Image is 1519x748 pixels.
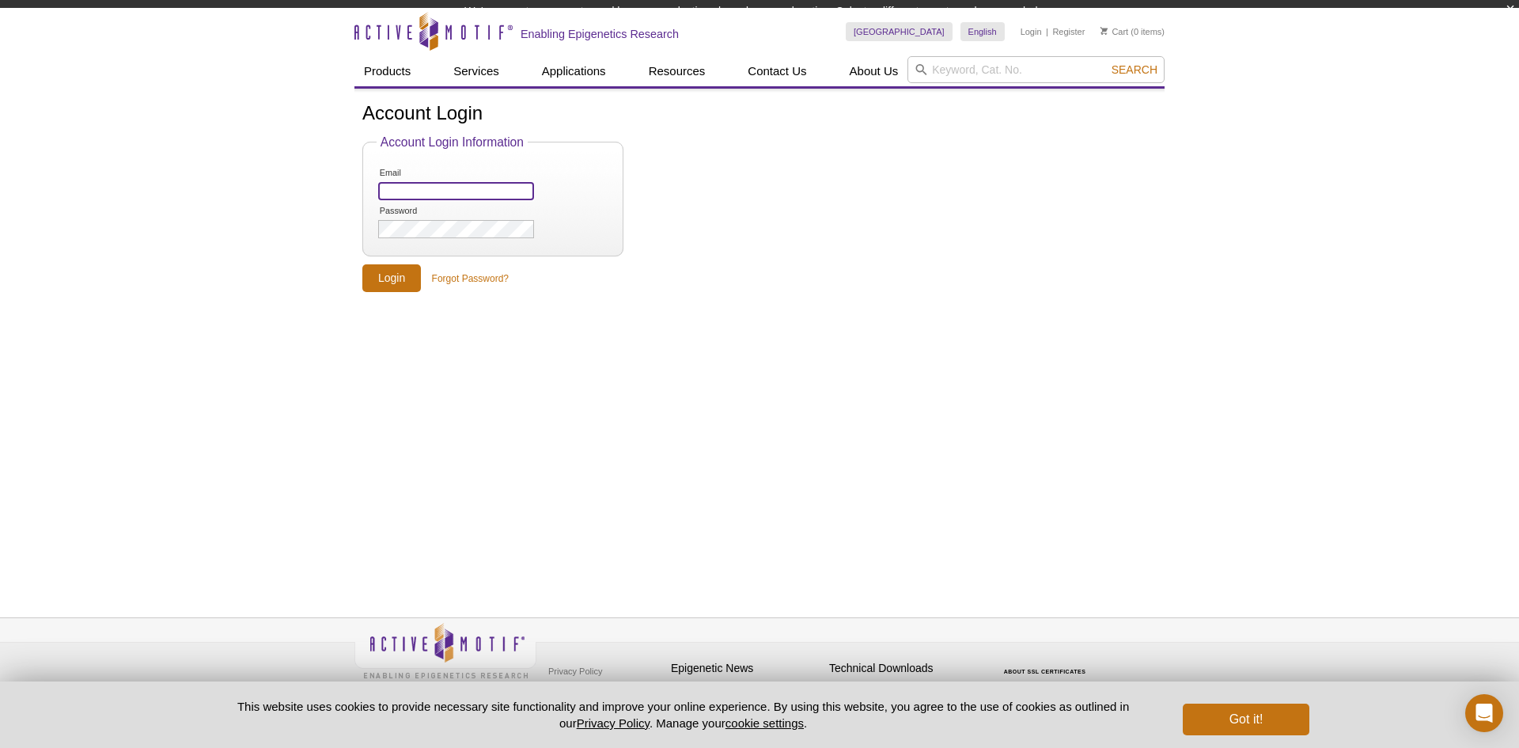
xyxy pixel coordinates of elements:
a: Resources [639,56,715,86]
li: | [1046,22,1048,41]
input: Keyword, Cat. No. [907,56,1165,83]
h4: Technical Downloads [829,662,979,675]
a: Forgot Password? [432,271,509,286]
label: Password [378,206,459,216]
button: Got it! [1183,704,1309,735]
a: Products [354,56,420,86]
label: Email [378,168,459,178]
input: Login [362,264,421,292]
a: English [960,22,1005,41]
p: This website uses cookies to provide necessary site functionality and improve your online experie... [210,698,1157,731]
h4: Epigenetic News [671,662,821,675]
span: Search [1112,63,1157,76]
a: Services [444,56,509,86]
button: cookie settings [725,716,804,730]
a: [GEOGRAPHIC_DATA] [846,22,953,41]
img: Your Cart [1100,27,1108,35]
h2: Enabling Epigenetics Research [521,27,679,41]
a: Register [1052,26,1085,37]
a: Contact Us [738,56,816,86]
a: ABOUT SSL CERTIFICATES [1004,669,1086,674]
img: Active Motif, [354,618,536,682]
a: About Us [840,56,908,86]
a: Cart [1100,26,1128,37]
a: Privacy Policy [577,716,650,730]
table: Click to Verify - This site chose Symantec SSL for secure e-commerce and confidential communicati... [987,646,1106,681]
a: Privacy Policy [544,659,606,683]
div: Open Intercom Messenger [1465,694,1503,732]
legend: Account Login Information [377,135,528,150]
a: Login [1021,26,1042,37]
button: Search [1107,63,1162,77]
li: (0 items) [1100,22,1165,41]
a: Applications [532,56,616,86]
h1: Account Login [362,103,1157,126]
